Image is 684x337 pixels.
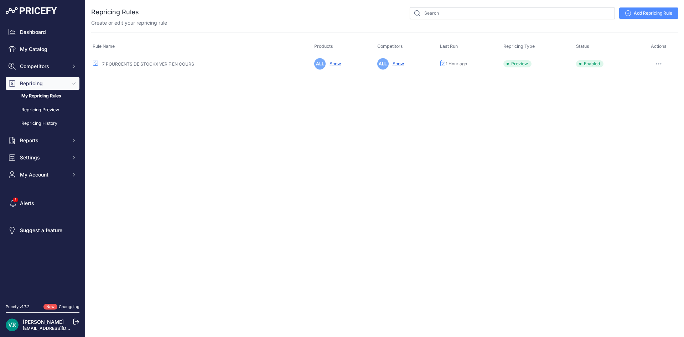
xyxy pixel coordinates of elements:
a: [PERSON_NAME] [23,319,64,325]
span: Repricing Type [503,44,535,49]
span: New [43,304,57,310]
span: 1 Hour ago [446,61,467,67]
a: Show [390,61,404,66]
span: Rule Name [93,44,115,49]
div: Pricefy v1.7.2 [6,304,30,310]
button: Settings [6,151,79,164]
span: Competitors [20,63,67,70]
a: Changelog [59,304,79,309]
p: Create or edit your repricing rule [91,19,167,26]
span: Enabled [576,60,603,67]
span: ALL [377,58,389,70]
a: Repricing Preview [6,104,79,116]
span: Preview [503,60,532,67]
a: [EMAIL_ADDRESS][DOMAIN_NAME] [23,326,97,331]
button: Competitors [6,60,79,73]
span: Settings [20,154,67,161]
a: Alerts [6,197,79,210]
a: Dashboard [6,26,79,39]
input: Search [410,7,615,19]
a: Add Repricing Rule [619,7,678,19]
a: Suggest a feature [6,224,79,237]
span: Actions [651,44,667,49]
span: Products [314,44,333,49]
a: My Catalog [6,43,79,56]
a: My Repricing Rules [6,90,79,102]
span: Reports [20,137,67,144]
nav: Sidebar [6,26,79,295]
span: Last Run [440,44,458,49]
h2: Repricing Rules [91,7,139,17]
button: Reports [6,134,79,147]
span: ALL [314,58,326,70]
a: Repricing History [6,117,79,130]
span: My Account [20,171,67,178]
span: Repricing [20,80,67,87]
a: 7 POURCENTS DE STOCKX VERIF EN COURS [102,61,194,67]
button: My Account [6,168,79,181]
img: Pricefy Logo [6,7,57,14]
a: Show [327,61,341,66]
button: Repricing [6,77,79,90]
span: Status [576,44,589,49]
span: Competitors [377,44,403,49]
